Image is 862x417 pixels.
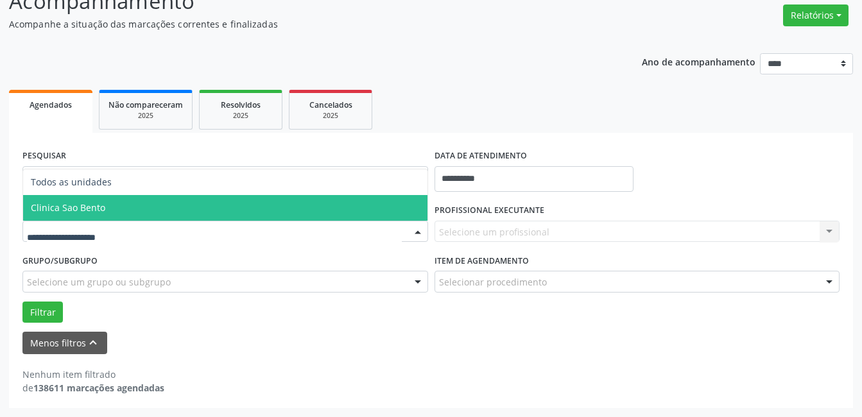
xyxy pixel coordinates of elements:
[22,332,107,354] button: Menos filtroskeyboard_arrow_up
[435,251,529,271] label: Item de agendamento
[22,302,63,323] button: Filtrar
[298,111,363,121] div: 2025
[435,201,544,221] label: PROFISSIONAL EXECUTANTE
[30,99,72,110] span: Agendados
[309,99,352,110] span: Cancelados
[9,17,600,31] p: Acompanhe a situação das marcações correntes e finalizadas
[33,382,164,394] strong: 138611 marcações agendadas
[435,146,527,166] label: DATA DE ATENDIMENTO
[108,111,183,121] div: 2025
[31,176,112,188] span: Todos as unidades
[642,53,755,69] p: Ano de acompanhamento
[27,275,171,289] span: Selecione um grupo ou subgrupo
[86,336,100,350] i: keyboard_arrow_up
[209,111,273,121] div: 2025
[22,146,66,166] label: PESQUISAR
[22,381,164,395] div: de
[22,368,164,381] div: Nenhum item filtrado
[22,251,98,271] label: Grupo/Subgrupo
[439,275,547,289] span: Selecionar procedimento
[31,201,105,214] span: Clinica Sao Bento
[783,4,849,26] button: Relatórios
[108,99,183,110] span: Não compareceram
[221,99,261,110] span: Resolvidos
